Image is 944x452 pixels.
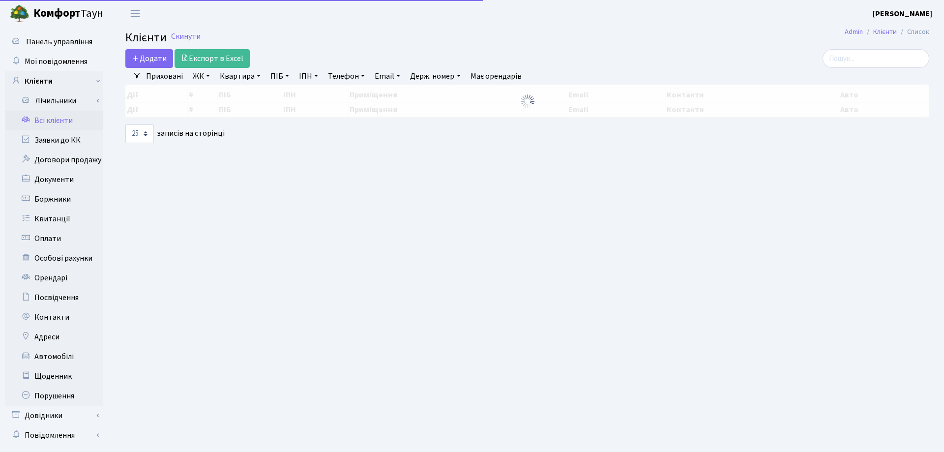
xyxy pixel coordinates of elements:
img: logo.png [10,4,29,24]
input: Пошук... [823,49,929,68]
a: Клієнти [5,71,103,91]
a: Має орендарів [467,68,526,85]
button: Переключити навігацію [123,5,147,22]
a: Клієнти [873,27,897,37]
a: ПІБ [266,68,293,85]
a: Лічильники [11,91,103,111]
a: Телефон [324,68,369,85]
a: ЖК [189,68,214,85]
a: Додати [125,49,173,68]
label: записів на сторінці [125,124,225,143]
span: Таун [33,5,103,22]
b: Комфорт [33,5,81,21]
a: Держ. номер [406,68,464,85]
a: [PERSON_NAME] [873,8,932,20]
a: Довідники [5,406,103,425]
a: Договори продажу [5,150,103,170]
a: Оплати [5,229,103,248]
a: Експорт в Excel [175,49,250,68]
a: Особові рахунки [5,248,103,268]
a: Приховані [142,68,187,85]
a: Посвідчення [5,288,103,307]
a: Всі клієнти [5,111,103,130]
span: Клієнти [125,29,167,46]
span: Панель управління [26,36,92,47]
a: Квартира [216,68,265,85]
span: Мої повідомлення [25,56,88,67]
a: Скинути [171,32,201,41]
a: Орендарі [5,268,103,288]
a: Щоденник [5,366,103,386]
a: ІПН [295,68,322,85]
a: Повідомлення [5,425,103,445]
a: Боржники [5,189,103,209]
img: Обробка... [520,93,535,109]
a: Email [371,68,404,85]
select: записів на сторінці [125,124,154,143]
b: [PERSON_NAME] [873,8,932,19]
a: Квитанції [5,209,103,229]
a: Мої повідомлення [5,52,103,71]
a: Документи [5,170,103,189]
a: Адреси [5,327,103,347]
a: Автомобілі [5,347,103,366]
a: Заявки до КК [5,130,103,150]
a: Admin [845,27,863,37]
a: Панель управління [5,32,103,52]
nav: breadcrumb [830,22,944,42]
span: Додати [132,53,167,64]
li: Список [897,27,929,37]
a: Порушення [5,386,103,406]
a: Контакти [5,307,103,327]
